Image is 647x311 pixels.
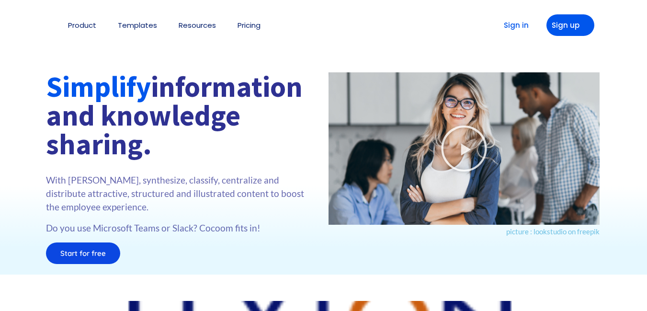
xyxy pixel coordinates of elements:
span: Start for free [60,250,106,257]
a: Sign up [546,14,594,36]
a: Resources [179,22,216,29]
a: Product [68,22,96,29]
a: Sign in [489,14,537,36]
font: Simplify [46,69,151,104]
a: Templates [118,22,157,29]
p: Do you use Microsoft Teams or Slack? Cocoom fits in! [46,221,319,235]
a: picture : lookstudio on freepik [506,227,600,236]
a: Start for free [46,242,120,264]
h1: information and knowledge sharing. [46,72,319,159]
p: With [PERSON_NAME], synthesize, classify, centralize and distribute attractive, structured and il... [46,173,319,214]
a: Pricing [238,22,261,29]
